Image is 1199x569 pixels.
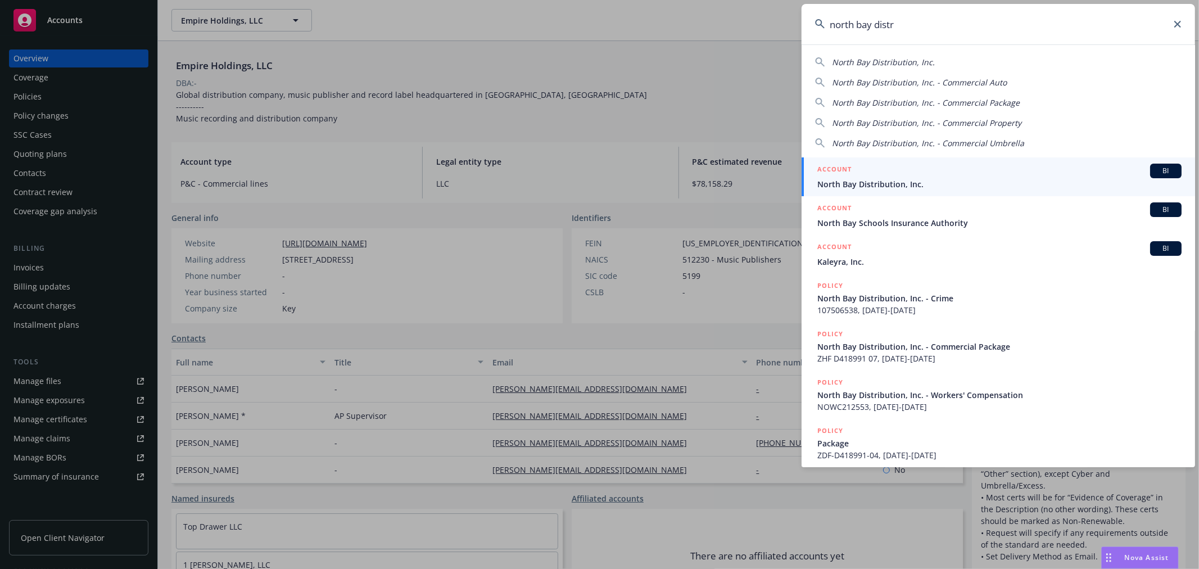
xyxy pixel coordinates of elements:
[817,449,1182,461] span: ZDF-D418991-04, [DATE]-[DATE]
[817,256,1182,268] span: Kaleyra, Inc.
[802,371,1195,419] a: POLICYNorth Bay Distribution, Inc. - Workers' CompensationNOWC212553, [DATE]-[DATE]
[1125,553,1169,562] span: Nova Assist
[802,196,1195,235] a: ACCOUNTBINorth Bay Schools Insurance Authority
[817,304,1182,316] span: 107506538, [DATE]-[DATE]
[1155,205,1177,215] span: BI
[817,202,852,216] h5: ACCOUNT
[1101,547,1179,569] button: Nova Assist
[817,389,1182,401] span: North Bay Distribution, Inc. - Workers' Compensation
[832,118,1021,128] span: North Bay Distribution, Inc. - Commercial Property
[817,280,843,291] h5: POLICY
[817,353,1182,364] span: ZHF D418991 07, [DATE]-[DATE]
[802,4,1195,44] input: Search...
[802,235,1195,274] a: ACCOUNTBIKaleyra, Inc.
[802,419,1195,467] a: POLICYPackageZDF-D418991-04, [DATE]-[DATE]
[1102,547,1116,568] div: Drag to move
[817,437,1182,449] span: Package
[817,178,1182,190] span: North Bay Distribution, Inc.
[1155,243,1177,254] span: BI
[802,322,1195,371] a: POLICYNorth Bay Distribution, Inc. - Commercial PackageZHF D418991 07, [DATE]-[DATE]
[802,274,1195,322] a: POLICYNorth Bay Distribution, Inc. - Crime107506538, [DATE]-[DATE]
[817,241,852,255] h5: ACCOUNT
[817,401,1182,413] span: NOWC212553, [DATE]-[DATE]
[832,77,1007,88] span: North Bay Distribution, Inc. - Commercial Auto
[832,138,1024,148] span: North Bay Distribution, Inc. - Commercial Umbrella
[817,341,1182,353] span: North Bay Distribution, Inc. - Commercial Package
[832,97,1020,108] span: North Bay Distribution, Inc. - Commercial Package
[817,328,843,340] h5: POLICY
[802,157,1195,196] a: ACCOUNTBINorth Bay Distribution, Inc.
[817,217,1182,229] span: North Bay Schools Insurance Authority
[817,425,843,436] h5: POLICY
[817,377,843,388] h5: POLICY
[817,292,1182,304] span: North Bay Distribution, Inc. - Crime
[817,164,852,177] h5: ACCOUNT
[1155,166,1177,176] span: BI
[832,57,935,67] span: North Bay Distribution, Inc.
